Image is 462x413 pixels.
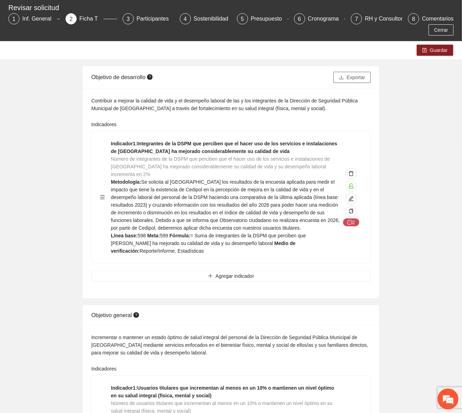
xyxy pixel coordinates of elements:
strong: Indicador 1 : Integrantes de la DSPM que perciben que el hacer uso de los servicios e instalacion... [111,141,337,154]
div: 3Participantes [123,13,174,24]
strong: Indicador 1 : Usuarios titulares que incrementan al menos en un 10% o mantienen un nivel óptimo e... [111,385,334,398]
span: 5 [241,16,244,22]
span: question-circle [133,312,139,318]
span: 1 [13,16,16,22]
div: 7RH y Consultores [351,13,402,24]
button: unlock [346,181,357,192]
span: save [422,48,427,53]
span: 2 [69,16,72,22]
div: 1Inf. General [8,13,60,24]
button: downloadExportar [333,72,371,83]
div: Sostenibilidad [194,13,234,24]
div: Minimizar ventana de chat en vivo [114,3,131,20]
div: 4Sostenibilidad [180,13,231,24]
label: Indicadores [91,121,116,128]
strong: Metodología: [111,179,141,185]
span: Reporte/Informe, Estadísticas [140,248,204,254]
div: Revisar solicitud [8,2,449,13]
span: Estamos en línea. [40,93,96,163]
span: = Suma de integrantes de la DSPM que perciben que [PERSON_NAME] ha mejorado su calidad de vida y ... [111,233,306,246]
button: copy [346,206,357,217]
span: Cerrar [434,26,448,34]
span: edit [346,196,356,201]
span: plus [208,274,213,279]
textarea: Escriba su mensaje y pulse “Intro” [3,190,133,215]
span: 6 [298,16,301,22]
button: delete [346,168,357,179]
span: download [339,75,344,81]
span: delete [346,171,356,176]
span: Exportar [347,74,365,81]
div: 6Cronograma [294,13,346,24]
span: 599 [160,233,168,238]
span: Se solicita al [GEOGRAPHIC_DATA] los resultados de la encuesta aplicada para medir el impacto que... [111,179,340,231]
div: Presupuesto [251,13,288,24]
div: Cronograma [308,13,345,24]
strong: Meta: [147,233,160,238]
span: Número de integrantes de la DSPM que perciben que el hacer uso de los servicios e instalaciones d... [111,156,330,177]
span: Agregar indicador [216,272,254,280]
div: 5Presupuesto [237,13,288,24]
span: Objetivo general [91,312,140,318]
strong: Línea base: [111,233,138,238]
span: Objetivo de desarrollo [91,74,154,80]
button: saveGuardar [417,45,453,56]
div: 8Comentarios [408,13,454,24]
button: plusAgregar indicador [91,270,371,282]
div: Chatee con nosotros ahora [36,36,117,45]
span: 4 [184,16,187,22]
div: Inf. General [22,13,57,24]
span: 8 [412,16,415,22]
span: 598 [138,233,146,238]
span: question-circle [147,74,153,80]
strong: Fórmula: [169,233,190,238]
span: menu [100,195,105,200]
button: Cerrar [429,24,454,36]
span: unlock [346,183,356,189]
div: Incrementar o mantener un estado óptimo de salud integral del personal de la Dirección de Segurid... [91,334,371,357]
span: copy [349,209,354,214]
span: 7 [355,16,358,22]
div: Contribuir a mejorar la calidad de vida y el desempeño laboral de las y los integrantes de la Dir... [91,97,371,112]
span: Guardar [430,46,448,54]
span: message [347,220,352,225]
div: Ficha T [79,13,103,24]
div: RH y Consultores [365,13,414,24]
label: Indicadores [91,365,116,373]
span: 3 [126,16,130,22]
div: Comentarios [422,13,454,24]
button: message2 [343,218,360,227]
button: edit [346,193,357,204]
div: Participantes [137,13,175,24]
div: 2Ficha T [66,13,117,24]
